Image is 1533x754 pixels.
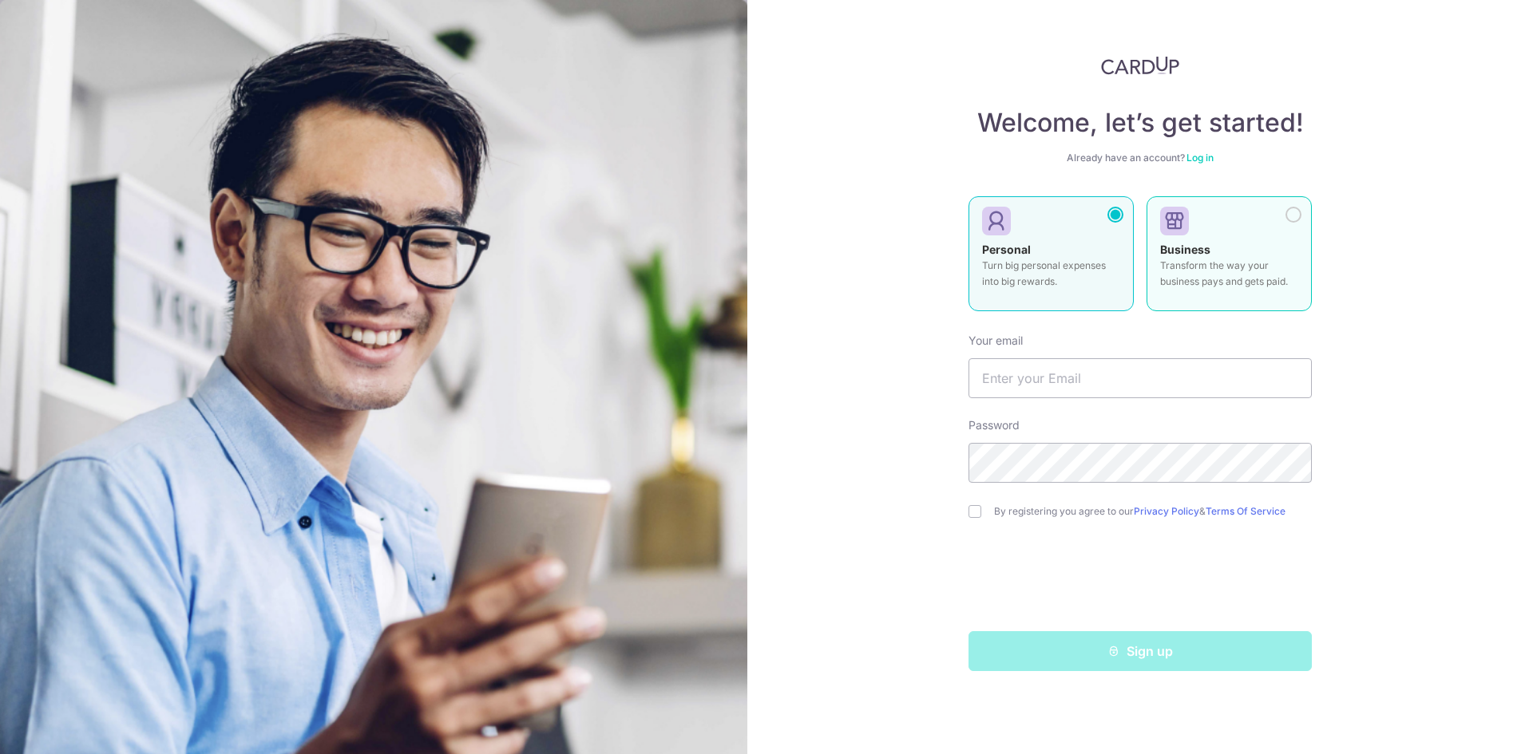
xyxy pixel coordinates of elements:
p: Turn big personal expenses into big rewards. [982,258,1120,290]
strong: Business [1160,243,1210,256]
a: Privacy Policy [1134,505,1199,517]
input: Enter your Email [969,358,1312,398]
div: Already have an account? [969,152,1312,164]
label: Your email [969,333,1023,349]
a: Personal Turn big personal expenses into big rewards. [969,196,1134,321]
label: By registering you agree to our & [994,505,1312,518]
label: Password [969,417,1020,433]
a: Terms Of Service [1206,505,1285,517]
a: Business Transform the way your business pays and gets paid. [1147,196,1312,321]
h4: Welcome, let’s get started! [969,107,1312,139]
img: CardUp Logo [1101,56,1179,75]
iframe: reCAPTCHA [1019,550,1262,612]
a: Log in [1186,152,1214,164]
strong: Personal [982,243,1031,256]
p: Transform the way your business pays and gets paid. [1160,258,1298,290]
